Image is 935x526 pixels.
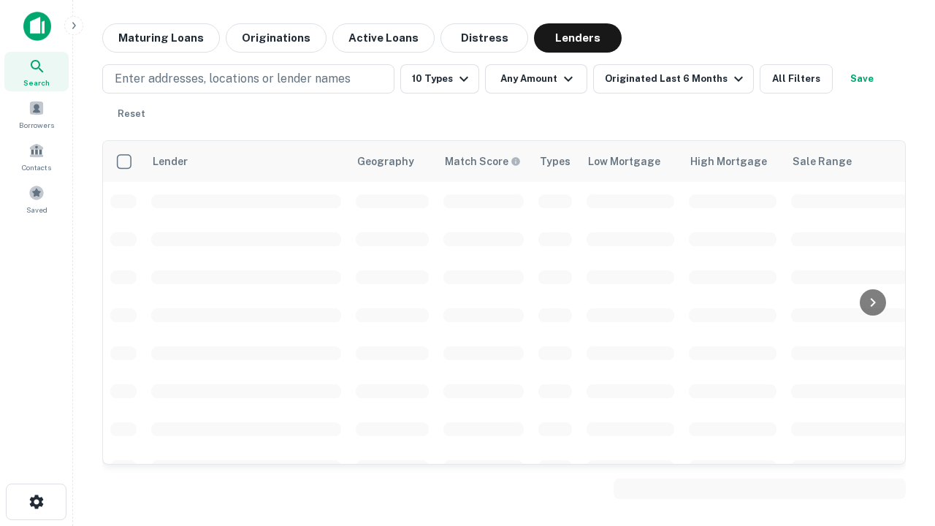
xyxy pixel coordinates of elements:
div: Sale Range [793,153,852,170]
th: Types [531,141,579,182]
button: Lenders [534,23,622,53]
iframe: Chat Widget [862,362,935,432]
p: Enter addresses, locations or lender names [115,70,351,88]
a: Saved [4,179,69,218]
div: Low Mortgage [588,153,660,170]
button: Originated Last 6 Months [593,64,754,94]
button: Any Amount [485,64,587,94]
div: Originated Last 6 Months [605,70,747,88]
div: Capitalize uses an advanced AI algorithm to match your search with the best lender. The match sco... [445,153,521,169]
img: capitalize-icon.png [23,12,51,41]
button: Reset [108,99,155,129]
button: Distress [440,23,528,53]
span: Borrowers [19,119,54,131]
div: Types [540,153,570,170]
button: 10 Types [400,64,479,94]
button: Active Loans [332,23,435,53]
span: Saved [26,204,47,216]
a: Contacts [4,137,69,176]
div: High Mortgage [690,153,767,170]
th: Lender [144,141,348,182]
button: Save your search to get updates of matches that match your search criteria. [839,64,885,94]
button: Originations [226,23,327,53]
th: Capitalize uses an advanced AI algorithm to match your search with the best lender. The match sco... [436,141,531,182]
h6: Match Score [445,153,518,169]
button: Maturing Loans [102,23,220,53]
th: Sale Range [784,141,915,182]
th: Low Mortgage [579,141,682,182]
a: Search [4,52,69,91]
div: Lender [153,153,188,170]
span: Contacts [22,161,51,173]
span: Search [23,77,50,88]
button: Enter addresses, locations or lender names [102,64,394,94]
th: High Mortgage [682,141,784,182]
th: Geography [348,141,436,182]
button: All Filters [760,64,833,94]
div: Geography [357,153,414,170]
a: Borrowers [4,94,69,134]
